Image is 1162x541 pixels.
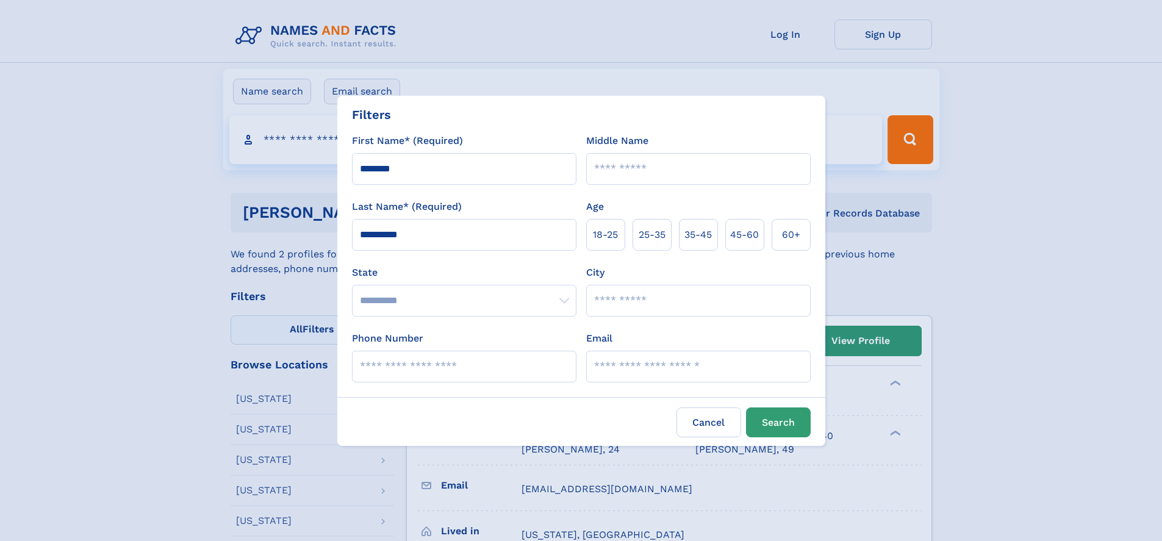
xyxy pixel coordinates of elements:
button: Search [746,407,811,437]
label: Phone Number [352,331,423,346]
label: Age [586,199,604,214]
label: Cancel [676,407,741,437]
span: 18‑25 [593,228,618,242]
div: Filters [352,106,391,124]
span: 35‑45 [684,228,712,242]
label: State [352,265,576,280]
label: Email [586,331,612,346]
label: Middle Name [586,134,648,148]
label: City [586,265,604,280]
label: First Name* (Required) [352,134,463,148]
span: 25‑35 [639,228,665,242]
span: 45‑60 [730,228,759,242]
span: 60+ [782,228,800,242]
label: Last Name* (Required) [352,199,462,214]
